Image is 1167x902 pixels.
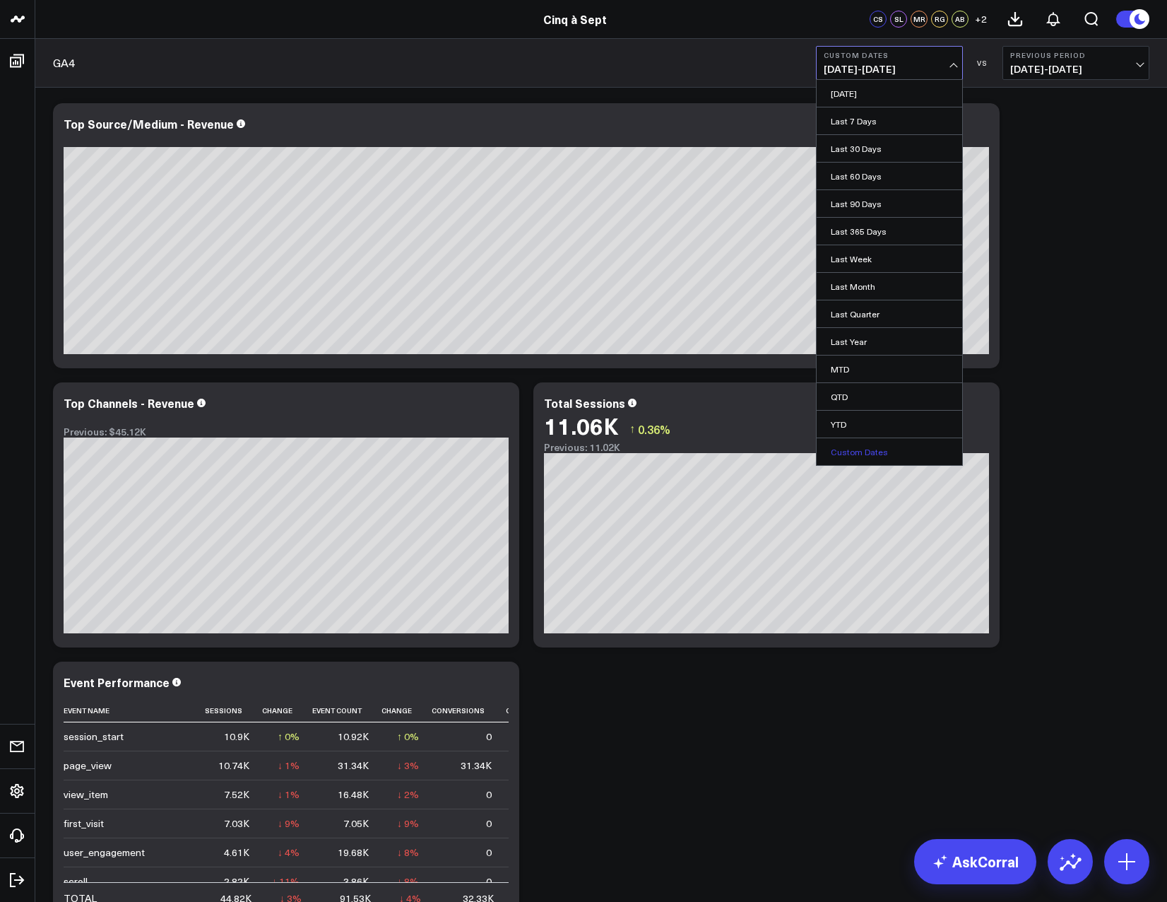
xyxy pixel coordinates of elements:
[544,395,625,411] div: Total Sessions
[272,874,300,889] div: ↓ 11%
[397,730,419,744] div: ↑ 0%
[224,787,249,802] div: 7.52K
[64,874,88,889] div: scroll
[486,845,492,860] div: 0
[381,699,432,722] th: Change
[817,190,962,217] a: Last 90 Days
[543,11,607,27] a: Cinq à Sept
[486,874,492,889] div: 0
[817,135,962,162] a: Last 30 Days
[312,699,381,722] th: Event Count
[931,11,948,28] div: RG
[64,816,104,831] div: first_visit
[817,273,962,300] a: Last Month
[432,699,504,722] th: Conversions
[397,758,419,773] div: ↓ 3%
[64,787,108,802] div: view_item
[824,64,955,75] span: [DATE] - [DATE]
[504,699,545,722] th: Change
[544,442,989,453] div: Previous: 11.02K
[397,874,419,889] div: ↓ 8%
[486,730,492,744] div: 0
[278,787,300,802] div: ↓ 1%
[397,845,419,860] div: ↓ 8%
[278,758,300,773] div: ↓ 1%
[817,300,962,327] a: Last Quarter
[817,218,962,245] a: Last 365 Days
[397,816,419,831] div: ↓ 9%
[262,699,312,722] th: Change
[817,163,962,189] a: Last 60 Days
[817,356,962,382] a: MTD
[817,438,962,465] a: Custom Dates
[817,107,962,134] a: Last 7 Days
[629,420,635,438] span: ↑
[64,116,234,131] div: Top Source/Medium - Revenue
[914,839,1036,884] a: AskCorral
[1010,64,1142,75] span: [DATE] - [DATE]
[816,46,963,80] button: Custom Dates[DATE]-[DATE]
[338,730,369,744] div: 10.92K
[343,874,369,889] div: 3.86K
[486,787,492,802] div: 0
[890,11,907,28] div: SL
[224,874,249,889] div: 2.82K
[338,787,369,802] div: 16.48K
[824,51,955,59] b: Custom Dates
[64,426,509,438] div: Previous: $45.12K
[224,730,249,744] div: 10.9K
[218,758,249,773] div: 10.74K
[972,11,989,28] button: +2
[397,787,419,802] div: ↓ 2%
[1010,51,1142,59] b: Previous Period
[817,383,962,410] a: QTD
[64,699,205,722] th: Event Name
[486,816,492,831] div: 0
[461,758,492,773] div: 31.34K
[1002,46,1149,80] button: Previous Period[DATE]-[DATE]
[638,421,670,437] span: 0.36%
[952,11,968,28] div: AB
[53,55,75,71] a: GA4
[224,816,249,831] div: 7.03K
[338,845,369,860] div: 19.68K
[975,14,987,24] span: + 2
[205,699,262,722] th: Sessions
[970,59,995,67] div: VS
[911,11,928,28] div: MR
[278,730,300,744] div: ↑ 0%
[817,80,962,107] a: [DATE]
[278,845,300,860] div: ↓ 4%
[64,395,194,411] div: Top Channels - Revenue
[64,730,124,744] div: session_start
[817,245,962,272] a: Last Week
[224,845,249,860] div: 4.61K
[544,413,619,438] div: 11.06K
[278,816,300,831] div: ↓ 9%
[64,674,170,690] div: Event Performance
[870,11,887,28] div: CS
[64,845,145,860] div: user_engagement
[817,411,962,438] a: YTD
[338,758,369,773] div: 31.34K
[64,758,112,773] div: page_view
[343,816,369,831] div: 7.05K
[817,328,962,355] a: Last Year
